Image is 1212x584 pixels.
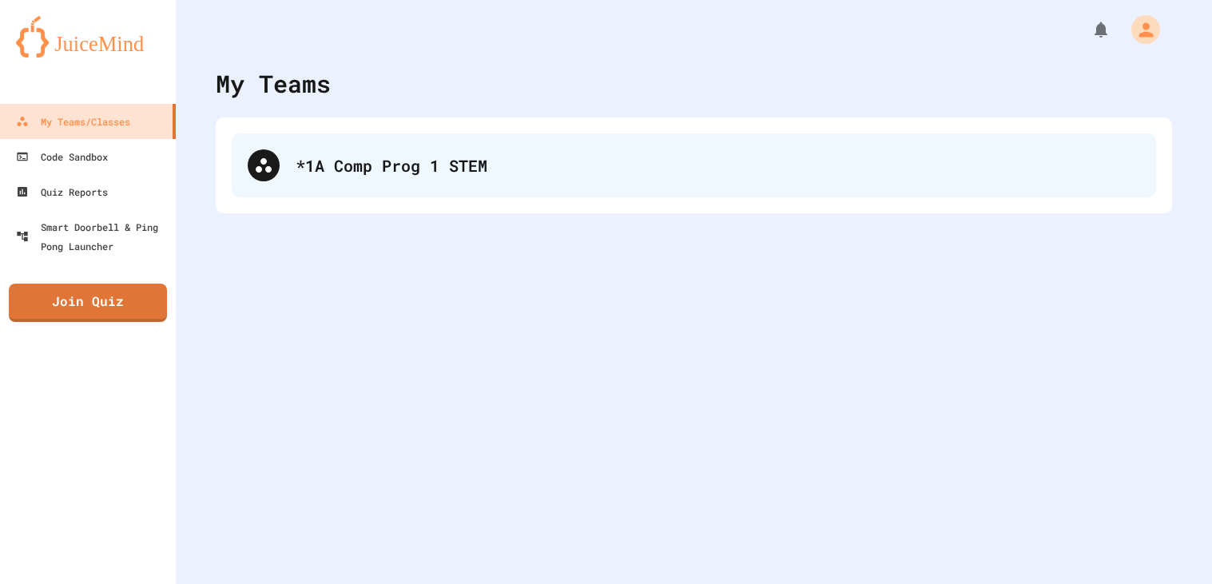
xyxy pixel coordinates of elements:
div: My Teams/Classes [16,112,130,131]
div: My Notifications [1062,16,1115,43]
a: Join Quiz [9,284,167,322]
div: *1A Comp Prog 1 STEM [296,153,1140,177]
div: Code Sandbox [16,147,108,166]
img: logo-orange.svg [16,16,160,58]
div: My Account [1115,11,1164,48]
div: My Teams [216,66,331,101]
div: Quiz Reports [16,182,108,201]
div: Smart Doorbell & Ping Pong Launcher [16,217,169,256]
div: *1A Comp Prog 1 STEM [232,133,1156,197]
